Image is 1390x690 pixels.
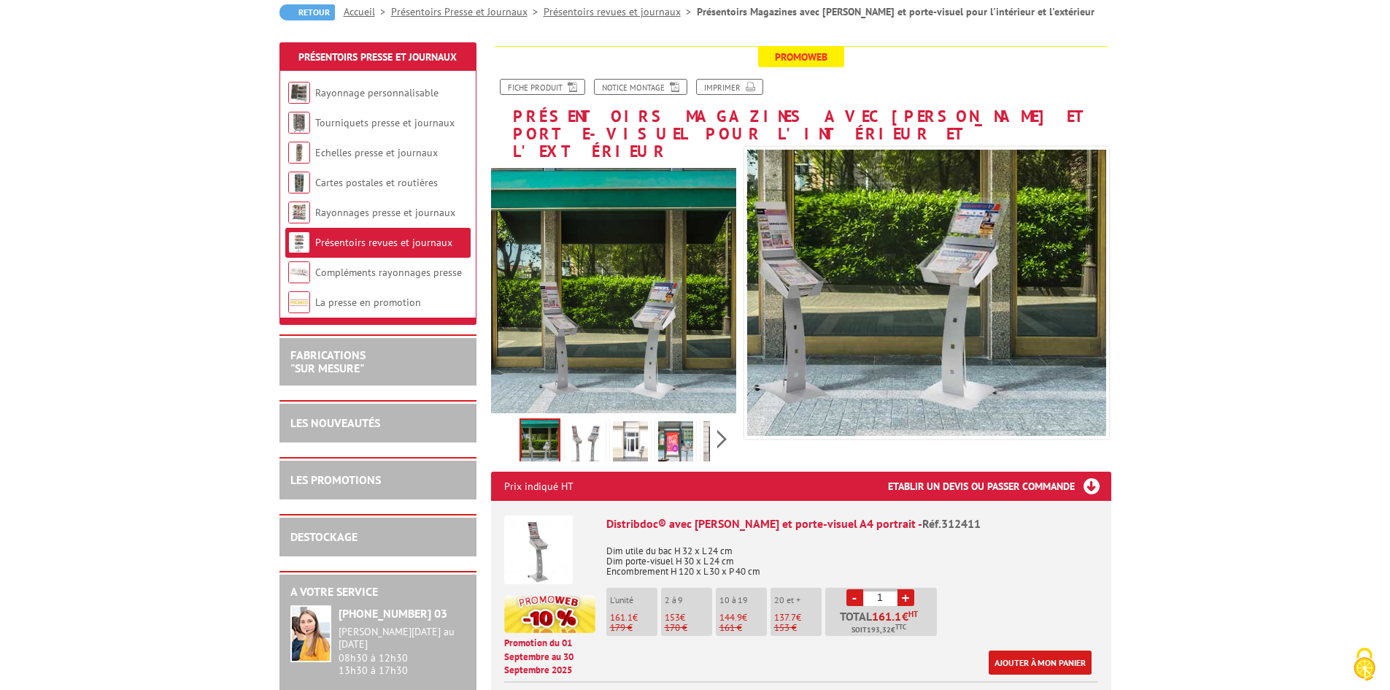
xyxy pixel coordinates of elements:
[491,168,737,414] img: distribdoc_avec_capot_porte_visuel_a4_portrait_paysage_312411_312422.jpg
[315,206,455,219] a: Rayonnages presse et journaux
[521,420,559,465] img: distribdoc_avec_capot_porte_visuel_a4_portrait_paysage_312411_312422.jpg
[989,651,1092,675] a: Ajouter à mon panier
[846,589,863,606] a: -
[594,79,687,95] a: Notice Montage
[606,515,1098,532] div: Distribdoc® avec [PERSON_NAME] et porte-visuel A4 portrait -
[610,595,657,605] p: L'unité
[500,79,585,95] a: Fiche produit
[774,623,822,633] p: 153 €
[715,427,729,451] span: Next
[288,142,310,164] img: Echelles presse et journaux
[665,623,712,633] p: 170 €
[1339,640,1390,690] button: Cookies (fenêtre modale)
[315,176,438,189] a: Cartes postales et routières
[774,613,822,623] p: €
[504,515,573,584] img: Distribdoc® avec capot et porte-visuel A4 portrait
[665,613,712,623] p: €
[696,79,763,95] a: Imprimer
[339,606,447,621] strong: [PHONE_NUMBER] 03
[504,472,574,501] p: Prix indiqué HT
[290,605,331,662] img: widget-service.jpg
[339,626,466,651] div: [PERSON_NAME][DATE] au [DATE]
[774,595,822,605] p: 20 et +
[315,86,439,99] a: Rayonnage personnalisable
[568,421,603,467] img: presentoirs_brochures_312411_1.jpg
[610,623,657,633] p: 179 €
[298,50,457,64] a: Présentoirs Presse et Journaux
[504,595,595,633] img: promotion
[902,610,908,622] span: €
[288,82,310,104] img: Rayonnage personnalisable
[288,112,310,134] img: Tourniquets presse et journaux
[922,516,981,531] span: Réf.312411
[288,231,310,253] img: Présentoirs revues et journaux
[658,421,693,467] img: presentoirs_magazines_capot_porte_visuel_interieur_exterieur_312411_3.jpg
[290,529,358,544] a: DESTOCKAGE
[829,610,937,636] p: Total
[290,348,366,375] a: FABRICATIONS"Sur Mesure"
[774,611,796,624] span: 137.7
[897,589,914,606] a: +
[1346,646,1383,683] img: Cookies (fenêtre modale)
[288,261,310,283] img: Compléments rayonnages presse
[872,610,902,622] span: 161.1
[290,415,380,430] a: LES NOUVEAUTÉS
[290,472,381,487] a: LES PROMOTIONS
[315,236,452,249] a: Présentoirs revues et journaux
[697,4,1094,19] li: Présentoirs Magazines avec [PERSON_NAME] et porte-visuel pour l'intérieur et l'extérieur
[719,595,767,605] p: 10 à 19
[665,611,680,624] span: 153
[288,202,310,223] img: Rayonnages presse et journaux
[703,421,738,467] img: presentoirs_magazines_capot_porte_visuel_interieur_exterieur_312411_1.jpg
[339,626,466,676] div: 08h30 à 12h30 13h30 à 17h30
[867,624,891,636] span: 193,32
[290,586,466,599] h2: A votre service
[719,613,767,623] p: €
[288,172,310,193] img: Cartes postales et routières
[888,472,1111,501] h3: Etablir un devis ou passer commande
[610,613,657,623] p: €
[315,146,438,159] a: Echelles presse et journaux
[315,296,421,309] a: La presse en promotion
[895,623,906,631] sup: TTC
[719,623,767,633] p: 161 €
[606,536,1098,577] p: Dim utile du bac H 32 x L 24 cm Dim porte-visuel H 30 x L 24 cm Encombrement H 120 x L 30 x P 40 cm
[504,637,595,678] p: Promotion du 01 Septembre au 30 Septembre 2025
[288,291,310,313] img: La presse en promotion
[544,5,697,18] a: Présentoirs revues et journaux
[391,5,544,18] a: Présentoirs Presse et Journaux
[315,266,462,279] a: Compléments rayonnages presse
[315,116,455,129] a: Tourniquets presse et journaux
[852,624,906,636] span: Soit €
[613,421,648,467] img: presentoirs_magazines_capot_porte_visuel_interieur_exterieur_312411_2.jpg
[344,5,391,18] a: Accueil
[610,611,633,624] span: 161.1
[908,609,918,619] sup: HT
[665,595,712,605] p: 2 à 9
[279,4,335,20] a: Retour
[758,47,844,67] span: Promoweb
[719,611,742,624] span: 144.9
